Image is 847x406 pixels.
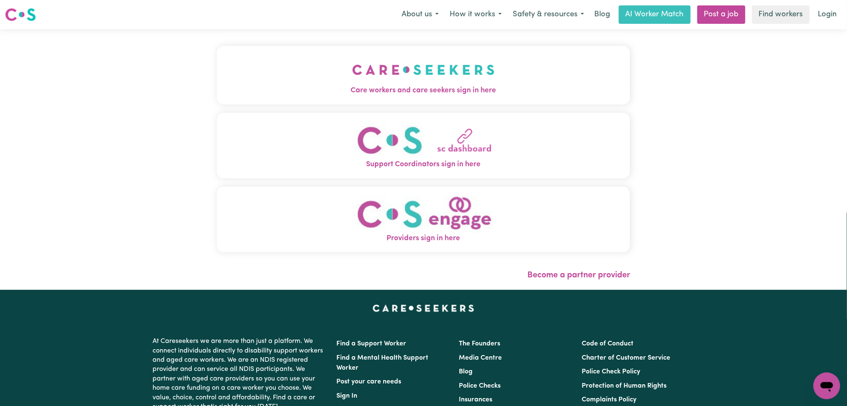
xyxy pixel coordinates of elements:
button: Support Coordinators sign in here [217,113,631,178]
span: Support Coordinators sign in here [217,159,631,170]
a: Sign In [337,393,358,399]
span: Providers sign in here [217,233,631,244]
a: Find a Support Worker [337,340,407,347]
span: Care workers and care seekers sign in here [217,85,631,96]
a: Blog [459,368,473,375]
a: Insurances [459,396,493,403]
a: Code of Conduct [582,340,633,347]
a: Blog [590,5,616,24]
a: Post a job [697,5,745,24]
a: Protection of Human Rights [582,383,666,389]
button: About us [396,6,444,23]
a: The Founders [459,340,501,347]
a: Careseekers home page [373,305,474,312]
img: Careseekers logo [5,7,36,22]
a: Become a partner provider [527,271,630,279]
a: Find workers [752,5,810,24]
button: Safety & resources [507,6,590,23]
a: Login [813,5,842,24]
a: Police Checks [459,383,501,389]
button: How it works [444,6,507,23]
a: Media Centre [459,355,502,361]
a: Complaints Policy [582,396,636,403]
a: Find a Mental Health Support Worker [337,355,429,371]
a: AI Worker Match [619,5,691,24]
button: Providers sign in here [217,187,631,252]
a: Police Check Policy [582,368,640,375]
a: Post your care needs [337,378,402,385]
a: Careseekers logo [5,5,36,24]
a: Charter of Customer Service [582,355,670,361]
button: Care workers and care seekers sign in here [217,46,631,104]
iframe: Button to launch messaging window [814,373,840,399]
